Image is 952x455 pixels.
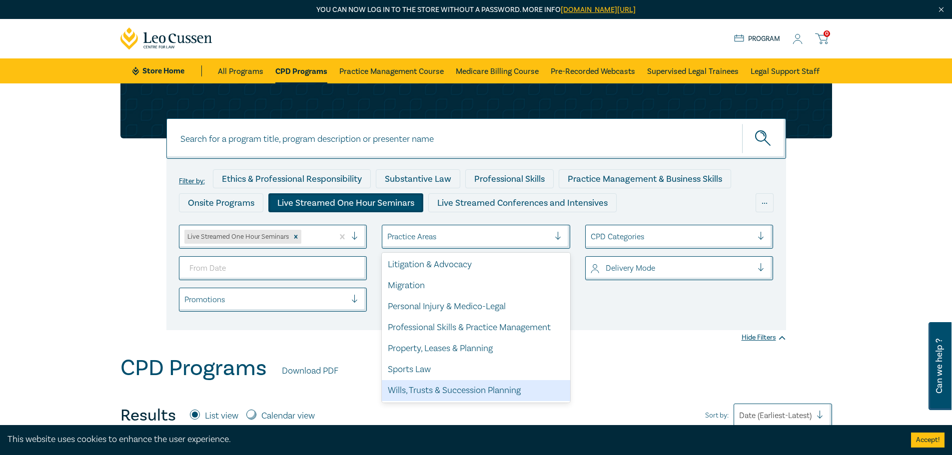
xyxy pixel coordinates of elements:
a: Program [734,33,781,44]
div: Onsite Programs [179,193,263,212]
div: Live Streamed Conferences and Intensives [428,193,617,212]
a: Pre-Recorded Webcasts [551,58,635,83]
input: select [591,263,593,274]
h1: CPD Programs [120,355,267,381]
a: Practice Management Course [339,58,444,83]
div: Wills, Trusts & Succession Planning [382,380,570,401]
div: Sports Law [382,359,570,380]
h4: Results [120,406,176,426]
label: List view [205,410,238,423]
div: 10 CPD Point Packages [462,217,572,236]
p: You can now log in to the store without a password. More info [120,4,832,15]
div: Substantive Law [376,169,460,188]
input: Search for a program title, program description or presenter name [166,118,786,159]
input: select [591,231,593,242]
div: Live Streamed One Hour Seminars [184,230,290,244]
input: select [387,231,389,242]
span: 0 [824,30,830,37]
div: National Programs [577,217,669,236]
div: ... [756,193,774,212]
a: Store Home [132,65,202,76]
div: Personal Injury & Medico-Legal [382,296,570,317]
a: Legal Support Staff [751,58,820,83]
img: Close [937,5,946,14]
span: Can we help ? [935,328,944,404]
div: Pre-Recorded Webcasts [342,217,457,236]
a: CPD Programs [275,58,327,83]
a: [DOMAIN_NAME][URL] [561,5,636,14]
div: Hide Filters [742,333,786,343]
input: From Date [179,256,367,280]
div: Ethics & Professional Responsibility [213,169,371,188]
span: Sort by: [705,410,729,421]
input: Sort by [739,410,741,421]
div: Property, Leases & Planning [382,338,570,359]
div: Migration [382,275,570,296]
input: select [303,231,305,242]
label: Calendar view [261,410,315,423]
input: select [184,294,186,305]
div: Live Streamed Practical Workshops [179,217,337,236]
a: Supervised Legal Trainees [647,58,739,83]
div: Practice Management & Business Skills [559,169,731,188]
div: This website uses cookies to enhance the user experience. [7,433,896,446]
div: Professional Skills [465,169,554,188]
a: Medicare Billing Course [456,58,539,83]
div: Live Streamed One Hour Seminars [268,193,423,212]
button: Accept cookies [911,433,945,448]
a: Download PDF [282,365,338,378]
div: Remove Live Streamed One Hour Seminars [290,230,301,244]
label: Filter by: [179,177,205,185]
a: All Programs [218,58,263,83]
div: Litigation & Advocacy [382,254,570,275]
div: Professional Skills & Practice Management [382,317,570,338]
